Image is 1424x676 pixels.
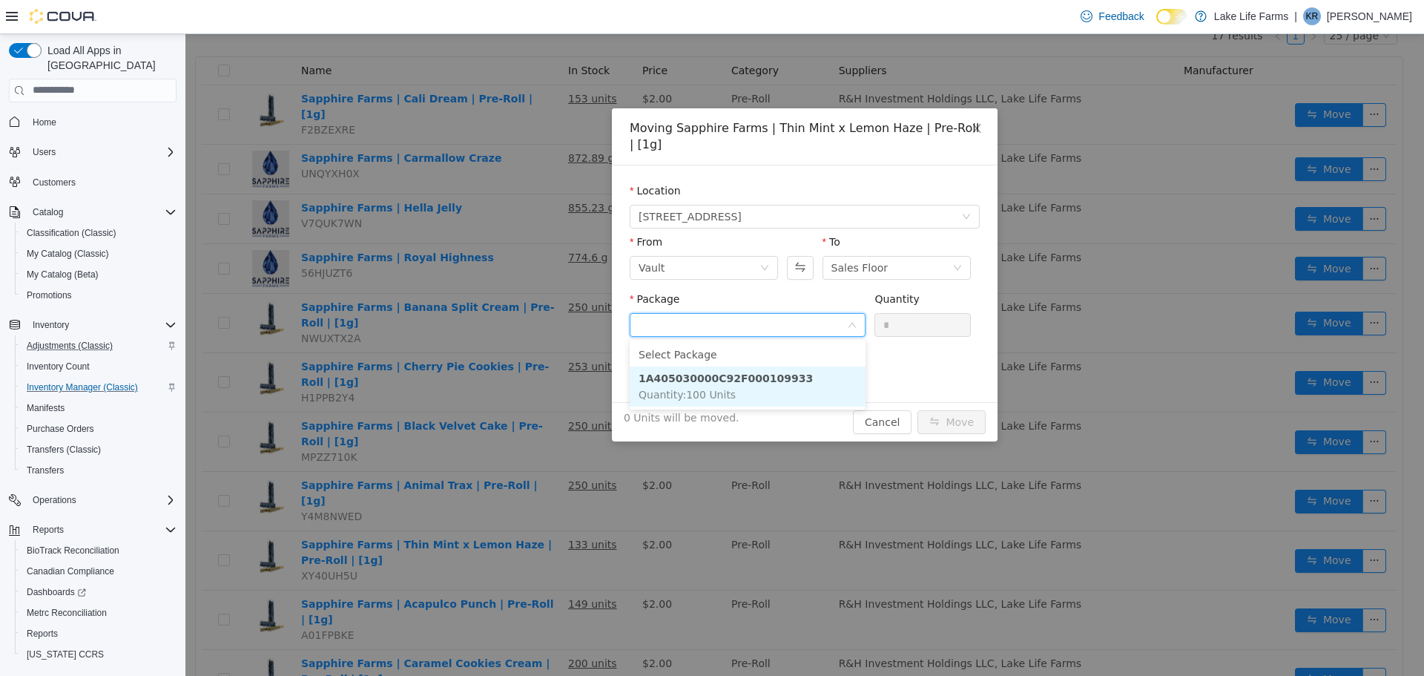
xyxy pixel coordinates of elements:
[15,264,182,285] button: My Catalog (Beta)
[15,623,182,644] button: Reports
[1306,7,1319,25] span: KR
[3,315,182,335] button: Inventory
[21,441,177,459] span: Transfers (Classic)
[21,604,177,622] span: Metrc Reconciliation
[21,646,110,663] a: [US_STATE] CCRS
[15,561,182,582] button: Canadian Compliance
[444,309,680,332] li: Select Package
[444,86,794,119] div: Moving Sapphire Farms | Thin Mint x Lemon Haze | Pre-Roll | [1g]
[732,376,800,400] button: icon: swapMove
[21,462,70,479] a: Transfers
[27,143,177,161] span: Users
[33,206,63,218] span: Catalog
[453,223,479,245] div: Vault
[33,117,56,128] span: Home
[21,224,122,242] a: Classification (Classic)
[15,335,182,356] button: Adjustments (Classic)
[27,114,62,131] a: Home
[689,259,734,271] label: Quantity
[1294,7,1297,25] p: |
[27,491,82,509] button: Operations
[444,202,477,214] label: From
[21,266,177,283] span: My Catalog (Beta)
[15,398,182,419] button: Manifests
[1156,9,1187,24] input: Dark Mode
[27,203,177,221] span: Catalog
[453,281,662,303] input: Package
[1214,7,1288,25] p: Lake Life Farms
[21,542,177,559] span: BioTrack Reconciliation
[27,316,177,334] span: Inventory
[3,519,182,540] button: Reports
[21,399,70,417] a: Manifests
[15,439,182,460] button: Transfers (Classic)
[33,524,64,536] span: Reports
[444,151,495,163] label: Location
[3,490,182,511] button: Operations
[3,171,182,193] button: Customers
[27,203,69,221] button: Catalog
[27,248,109,260] span: My Catalog (Classic)
[15,377,182,398] button: Inventory Manager (Classic)
[27,607,107,619] span: Metrc Reconciliation
[575,229,584,240] i: icon: down
[21,542,125,559] a: BioTrack Reconciliation
[21,245,115,263] a: My Catalog (Classic)
[21,625,64,643] a: Reports
[15,419,182,439] button: Purchase Orders
[15,603,182,623] button: Metrc Reconciliation
[15,285,182,306] button: Promotions
[3,142,182,163] button: Users
[21,583,177,601] span: Dashboards
[21,337,119,355] a: Adjustments (Classic)
[777,178,785,188] i: icon: down
[21,358,96,375] a: Inventory Count
[453,338,627,350] strong: 1A405030000C92F000109933
[1156,24,1157,25] span: Dark Mode
[21,462,177,479] span: Transfers
[27,173,177,191] span: Customers
[15,460,182,481] button: Transfers
[33,494,76,506] span: Operations
[27,565,114,577] span: Canadian Compliance
[21,224,177,242] span: Classification (Classic)
[21,266,105,283] a: My Catalog (Beta)
[27,423,94,435] span: Purchase Orders
[785,88,797,100] i: icon: close
[27,521,70,539] button: Reports
[1303,7,1321,25] div: Kate Rossow
[27,521,177,539] span: Reports
[27,545,119,557] span: BioTrack Reconciliation
[21,625,177,643] span: Reports
[444,332,680,373] li: 1A405030000C92F000109933
[601,222,627,246] button: Swap
[27,628,58,640] span: Reports
[21,337,177,355] span: Adjustments (Classic)
[667,376,726,400] button: Cancel
[33,177,76,188] span: Customers
[15,243,182,264] button: My Catalog (Classic)
[27,586,86,598] span: Dashboards
[15,582,182,603] a: Dashboards
[21,286,78,304] a: Promotions
[27,227,116,239] span: Classification (Classic)
[27,143,62,161] button: Users
[21,399,177,417] span: Manifests
[27,361,90,373] span: Inventory Count
[21,358,177,375] span: Inventory Count
[27,316,75,334] button: Inventory
[15,356,182,377] button: Inventory Count
[21,420,100,438] a: Purchase Orders
[1327,7,1412,25] p: [PERSON_NAME]
[27,444,101,456] span: Transfers (Classic)
[453,355,550,367] span: Quantity : 100 Units
[21,562,120,580] a: Canadian Compliance
[21,245,177,263] span: My Catalog (Classic)
[21,604,113,622] a: Metrc Reconciliation
[27,491,177,509] span: Operations
[768,229,777,240] i: icon: down
[662,286,671,297] i: icon: down
[21,562,177,580] span: Canadian Compliance
[27,649,104,660] span: [US_STATE] CCRS
[15,540,182,561] button: BioTrack Reconciliation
